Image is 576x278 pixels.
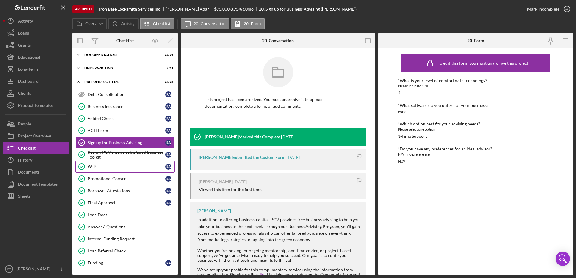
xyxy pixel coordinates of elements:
div: [PERSON_NAME] [15,263,54,276]
button: Dashboard [3,75,69,87]
div: Long-Term [18,63,38,77]
a: Checklist [3,142,69,154]
div: Loan Referral Check [88,249,174,253]
a: People [3,118,69,130]
time: 2025-06-24 18:02 [281,134,294,139]
div: 2 [398,91,400,95]
button: 20. Conversation [181,18,230,29]
button: Educational [3,51,69,63]
div: R A [165,188,171,194]
div: *Do you have any preferences for an ideal advisor? [398,147,554,151]
a: Debt ConsolidationRA [75,88,175,100]
div: 14 / 15 [162,80,173,84]
button: Mark Incomplete [521,3,573,15]
div: Funding [88,261,165,265]
div: Sheets [18,190,30,204]
div: Documents [18,166,39,180]
div: Mark Incomplete [527,3,559,15]
button: Document Templates [3,178,69,190]
div: R A [165,116,171,122]
div: R A [165,260,171,266]
b: Iron Base Locksmith Services Inc [99,7,160,11]
div: Activity [18,15,33,29]
button: Sheets [3,190,69,202]
button: Product Templates [3,99,69,111]
a: Answer 6 Questions [75,221,175,233]
div: R A [165,140,171,146]
div: Checklist [116,38,134,43]
div: 20. Form [467,38,484,43]
label: Activity [121,21,134,26]
div: 20. Sign up for Business Advising ([PERSON_NAME]) [259,7,357,11]
div: R A [165,176,171,182]
button: ET[PERSON_NAME] [3,263,69,275]
div: Business Insurance [88,104,165,109]
time: 2025-06-23 21:27 [286,155,300,160]
div: N/A if no preference [398,151,554,157]
label: 20. Form [244,21,261,26]
div: 15 / 16 [162,53,173,57]
div: R A [165,103,171,110]
a: Loan Docs [75,209,175,221]
div: Dashboard [18,75,39,89]
div: [PERSON_NAME] Submitted the Custom Form [199,155,286,160]
a: Internal Funding Request [75,233,175,245]
div: Clients [18,87,31,101]
div: Underwriting [84,66,158,70]
a: link [260,272,267,277]
div: Project Overview [18,130,51,144]
div: Loans [18,27,29,41]
div: Sign up for Business Advising [88,140,165,145]
div: Borrower Attestations [88,188,165,193]
div: Review PCV's Good Jobs, Good Business Toolkit [88,150,165,159]
div: R A [165,164,171,170]
div: History [18,154,32,168]
div: Whether you're looking for ongoing mentorship, one-time advice, or project-based support, we’ve g... [197,216,360,263]
a: W-9RA [75,161,175,173]
time: 2025-06-23 21:27 [233,179,247,184]
a: Sign up for Business AdvisingRA [75,137,175,149]
button: Documents [3,166,69,178]
div: Viewed this item for the first time. [199,187,262,192]
button: 20. Form [231,18,265,29]
div: Please select one option [398,126,554,132]
div: Promotional Consent [88,176,165,181]
div: R A [165,128,171,134]
a: ACH FormRA [75,125,175,137]
p: This project has been archived. You must unarchive it to upload documentation, complete a form, o... [205,96,351,110]
div: W-9 [88,164,165,169]
div: Checklist [18,142,36,156]
a: Business InsuranceRA [75,100,175,113]
p: In addition to offering business capital, PCV provides free business advising to help you take yo... [197,216,360,243]
div: [PERSON_NAME] Marked this Complete [205,134,280,139]
button: History [3,154,69,166]
div: Loan Docs [88,212,174,217]
button: Overview [72,18,107,29]
div: N/A [398,159,405,164]
a: FundingRA [75,257,175,269]
div: Prefunding Items [84,80,158,84]
div: To edit this form you must unarchive this project [438,61,528,66]
button: Loans [3,27,69,39]
div: Document Templates [18,178,58,192]
text: ET [7,267,11,271]
div: *What software do you utilize for your business? [398,103,554,108]
label: 20. Conversation [194,21,226,26]
div: excel [398,109,408,114]
div: 8.75 % [230,7,242,11]
div: R A [165,91,171,97]
label: Checklist [153,21,170,26]
div: Educational [18,51,40,65]
div: Debt Consolidation [88,92,165,97]
div: Final Approval [88,200,165,205]
button: Long-Term [3,63,69,75]
a: Review PCV's Good Jobs, Good Business ToolkitRA [75,149,175,161]
a: Final ApprovalRA [75,197,175,209]
button: Activity [3,15,69,27]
